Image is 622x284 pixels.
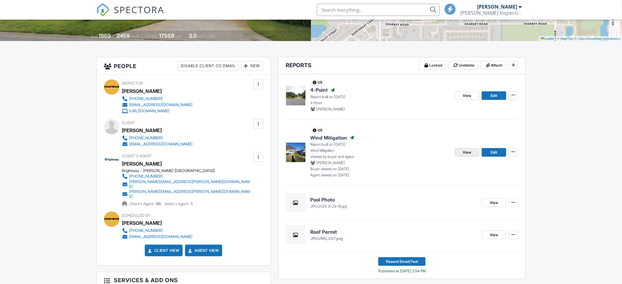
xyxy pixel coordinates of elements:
div: [PHONE_NUMBER] [129,228,163,233]
div: [PERSON_NAME] [122,126,162,135]
div: [PERSON_NAME][EMAIL_ADDRESS][PERSON_NAME][DOMAIN_NAME] [129,189,252,199]
a: [PERSON_NAME][EMAIL_ADDRESS][PERSON_NAME][DOMAIN_NAME] [122,179,252,189]
a: [PHONE_NUMBER] [122,173,252,179]
a: Client View [147,248,180,254]
strong: 65 [156,201,161,206]
div: [PHONE_NUMBER] [129,174,163,179]
div: Chapman Inspection Services [461,10,522,16]
a: SPECTORA [96,8,164,21]
a: [PHONE_NUMBER] [122,96,193,102]
a: [PHONE_NUMBER] [122,135,193,141]
div: [EMAIL_ADDRESS][DOMAIN_NAME] [129,102,193,107]
span: Seller's Agent - [165,201,193,206]
div: [PHONE_NUMBER] [129,136,163,140]
div: [PERSON_NAME] [122,218,162,228]
span: Lot Size [145,34,158,39]
img: The Best Home Inspection Software - Spectora [96,3,110,17]
a: Leaflet [541,37,554,40]
a: © MapTiler [557,37,574,40]
a: [URL][DOMAIN_NAME] [122,108,193,114]
div: Disable Client CC Email [178,61,238,71]
div: [PERSON_NAME][EMAIL_ADDRESS][PERSON_NAME][DOMAIN_NAME] [129,179,252,189]
div: [EMAIL_ADDRESS][DOMAIN_NAME] [129,142,193,147]
span: Client's Agent [122,154,152,158]
a: Agent View [187,248,219,254]
span: SPECTORA [114,3,164,16]
a: © OpenStreetMap contributors [575,37,620,40]
span: Scheduled By [122,213,151,218]
a: [PERSON_NAME] [122,159,162,168]
a: [EMAIL_ADDRESS][DOMAIN_NAME] [122,234,193,240]
div: [EMAIL_ADDRESS][DOMAIN_NAME] [129,234,193,239]
strong: 1 [191,201,193,206]
div: 3.0 [189,33,197,39]
a: [EMAIL_ADDRESS][DOMAIN_NAME] [122,141,193,147]
span: Built [91,34,98,39]
a: [PERSON_NAME][EMAIL_ADDRESS][PERSON_NAME][DOMAIN_NAME] [122,189,252,199]
span: Inspector [122,81,143,86]
div: New [241,61,263,71]
div: [PHONE_NUMBER] [129,96,163,101]
span: Client [122,121,135,125]
h3: People [97,57,271,75]
span: Client's Agent - [130,201,162,206]
div: [URL][DOMAIN_NAME] [129,109,170,113]
span: sq. ft. [131,34,139,39]
div: 2459 [117,33,130,39]
div: Brightway - [PERSON_NAME] ([GEOGRAPHIC_DATA]) [122,168,257,173]
a: [PHONE_NUMBER] [122,228,193,234]
a: [EMAIL_ADDRESS][DOMAIN_NAME] [122,102,193,108]
div: 1969 [99,33,111,39]
span: bathrooms [198,34,215,39]
div: [PERSON_NAME] [122,86,162,96]
div: 17559 [159,33,174,39]
div: [PERSON_NAME] [477,4,517,10]
span: sq.ft. [175,34,183,39]
span: | [555,37,556,40]
input: Search everything... [317,4,440,16]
